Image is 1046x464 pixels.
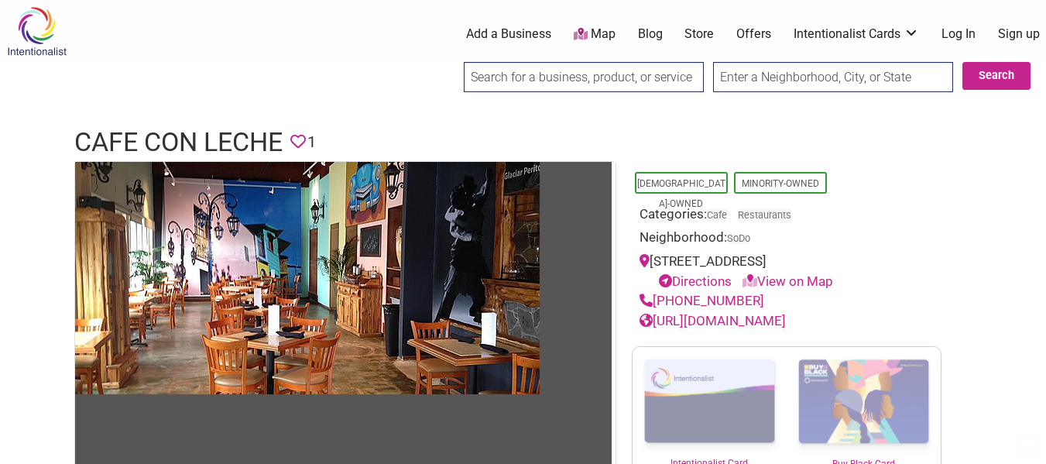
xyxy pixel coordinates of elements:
a: [URL][DOMAIN_NAME] [640,313,786,328]
span: 1 [307,130,316,154]
a: Sign up [998,26,1040,43]
div: Categories: [640,205,934,229]
div: [STREET_ADDRESS] [640,252,934,291]
input: Enter a Neighborhood, City, or State [713,62,953,92]
a: Directions [659,273,732,289]
a: Cafe [707,209,727,221]
img: Intentionalist Card [633,347,787,456]
a: Minority-Owned [742,178,819,189]
div: Scroll Back to Top [1015,433,1042,460]
a: Restaurants [738,209,791,221]
a: Map [574,26,616,43]
a: Log In [941,26,976,43]
img: Buy Black Card [787,347,941,457]
a: [DEMOGRAPHIC_DATA]-Owned [637,178,725,209]
a: Intentionalist Cards [794,26,919,43]
a: Store [684,26,714,43]
a: Add a Business [466,26,551,43]
button: Search [962,62,1031,90]
a: [PHONE_NUMBER] [640,293,764,308]
a: View on Map [742,273,833,289]
h1: Cafe Con Leche [74,124,283,161]
a: Offers [736,26,771,43]
a: Blog [638,26,663,43]
div: Neighborhood: [640,228,934,252]
span: SoDo [727,234,750,244]
input: Search for a business, product, or service [464,62,704,92]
